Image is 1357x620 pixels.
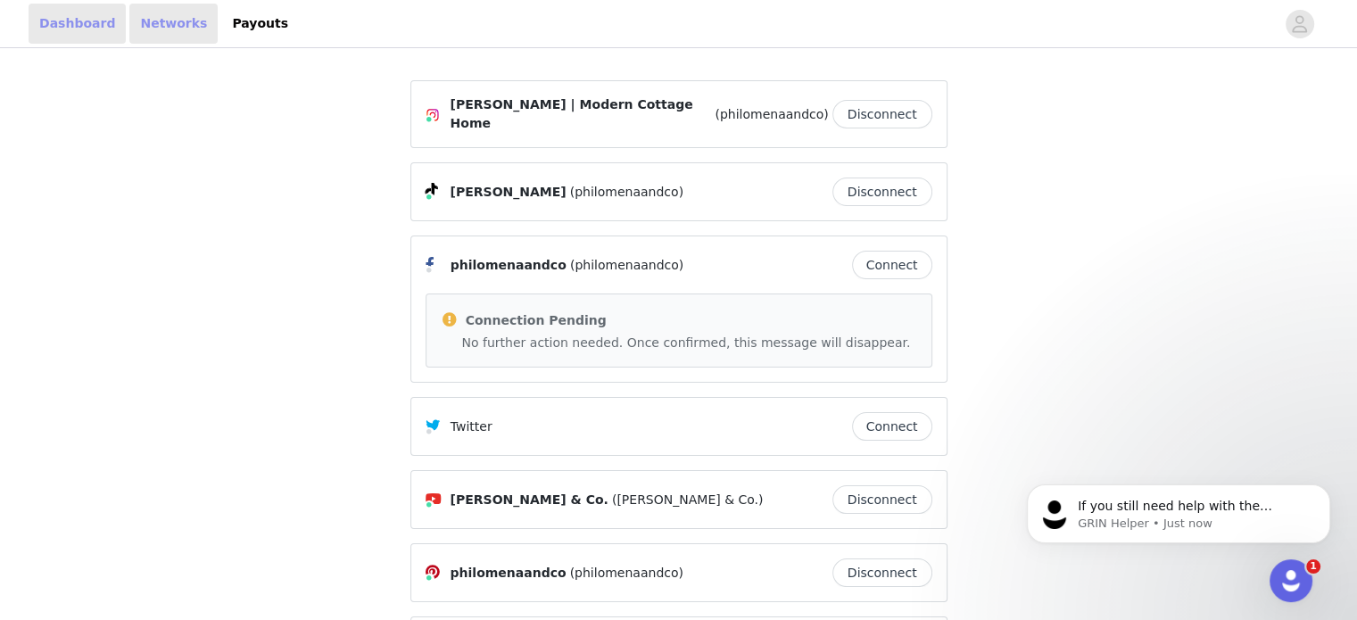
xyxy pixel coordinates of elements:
[451,256,567,275] span: philomenaandco
[852,412,932,441] button: Connect
[570,183,683,202] span: (philomenaandco)
[1306,559,1320,574] span: 1
[451,417,492,436] p: Twitter
[451,95,712,133] span: [PERSON_NAME] | Modern Cottage Home
[852,251,932,279] button: Connect
[466,313,607,327] span: Connection Pending
[832,178,932,206] button: Disconnect
[78,69,308,85] p: Message from GRIN Helper, sent Just now
[221,4,299,44] a: Payouts
[451,491,608,509] span: [PERSON_NAME] & Co.
[832,100,932,128] button: Disconnect
[832,558,932,587] button: Disconnect
[570,564,683,583] span: (philomenaandco)
[1291,10,1308,38] div: avatar
[715,105,828,124] span: (philomenaandco)
[832,485,932,514] button: Disconnect
[29,4,126,44] a: Dashboard
[1270,559,1312,602] iframe: Intercom live chat
[78,52,307,172] span: If you still need help with the Pinterest upload error or the missing campaign, I’m here to assis...
[426,108,440,122] img: Instagram Icon
[570,256,683,275] span: (philomenaandco)
[1000,447,1357,572] iframe: Intercom notifications message
[451,183,567,202] span: [PERSON_NAME]
[462,334,917,352] p: No further action needed. Once confirmed, this message will disappear.
[129,4,218,44] a: Networks
[451,564,567,583] span: philomenaandco
[612,491,764,509] span: ([PERSON_NAME] & Co.)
